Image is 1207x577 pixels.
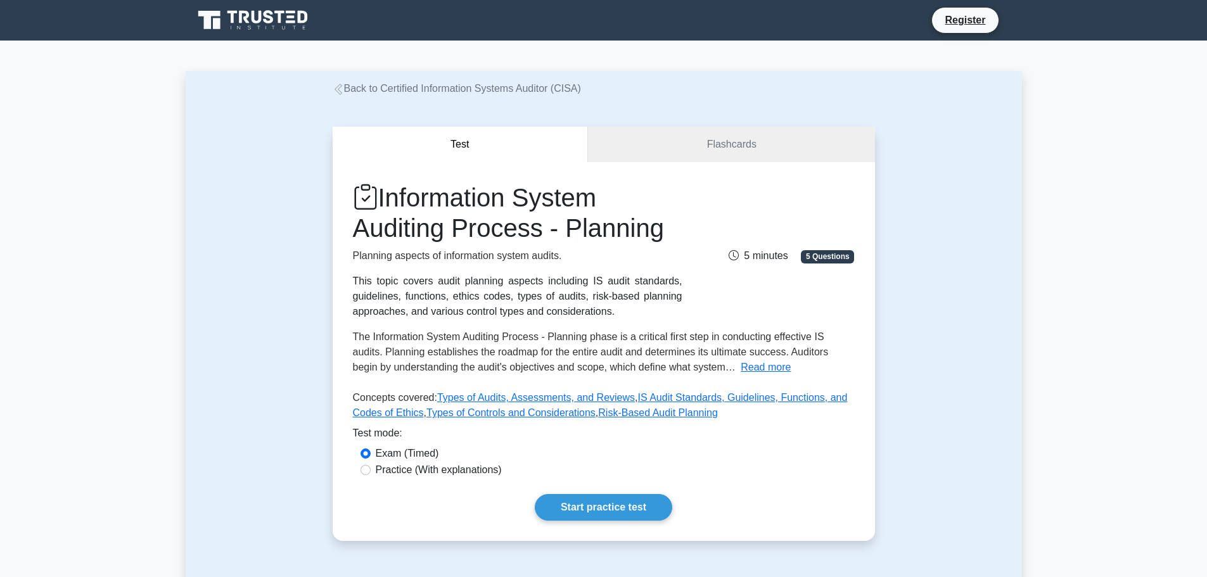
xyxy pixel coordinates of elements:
[535,494,672,521] a: Start practice test
[801,250,854,263] span: 5 Questions
[353,248,682,263] p: Planning aspects of information system audits.
[426,407,596,418] a: Types of Controls and Considerations
[437,392,635,403] a: Types of Audits, Assessments, and Reviews
[376,462,502,478] label: Practice (With explanations)
[353,426,855,446] div: Test mode:
[353,331,829,372] span: The Information System Auditing Process - Planning phase is a critical first step in conducting e...
[741,360,791,375] button: Read more
[376,446,439,461] label: Exam (Timed)
[333,127,589,163] button: Test
[353,390,855,426] p: Concepts covered: , , ,
[353,274,682,319] div: This topic covers audit planning aspects including IS audit standards, guidelines, functions, eth...
[729,250,788,261] span: 5 minutes
[937,12,993,28] a: Register
[598,407,718,418] a: Risk-Based Audit Planning
[333,83,581,94] a: Back to Certified Information Systems Auditor (CISA)
[588,127,874,163] a: Flashcards
[353,182,682,243] h1: Information System Auditing Process - Planning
